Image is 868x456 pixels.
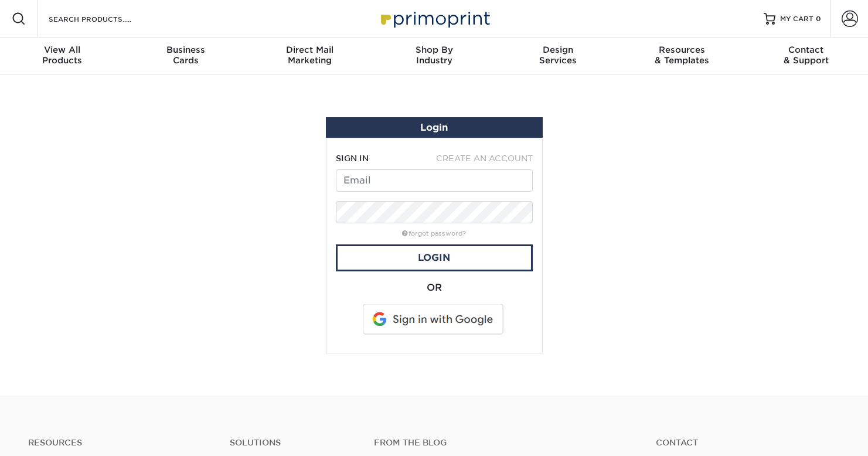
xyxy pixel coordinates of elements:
[331,122,538,133] h1: Login
[620,38,744,75] a: Resources& Templates
[28,438,212,448] h4: Resources
[47,12,162,26] input: SEARCH PRODUCTS.....
[372,45,496,55] span: Shop By
[620,45,744,55] span: Resources
[372,45,496,66] div: Industry
[436,154,533,163] span: CREATE AN ACCOUNT
[376,6,493,31] img: Primoprint
[248,45,372,55] span: Direct Mail
[744,45,868,66] div: & Support
[496,38,620,75] a: DesignServices
[230,438,356,448] h4: Solutions
[402,230,466,237] a: forgot password?
[248,38,372,75] a: Direct MailMarketing
[496,45,620,55] span: Design
[248,45,372,66] div: Marketing
[816,15,821,23] span: 0
[336,244,533,271] a: Login
[620,45,744,66] div: & Templates
[372,38,496,75] a: Shop ByIndustry
[744,45,868,55] span: Contact
[656,438,840,448] a: Contact
[496,45,620,66] div: Services
[336,154,369,163] span: SIGN IN
[744,38,868,75] a: Contact& Support
[124,45,249,66] div: Cards
[336,169,533,192] input: Email
[124,45,249,55] span: Business
[780,14,813,24] span: MY CART
[374,438,624,448] h4: From the Blog
[124,38,249,75] a: BusinessCards
[336,281,533,295] div: OR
